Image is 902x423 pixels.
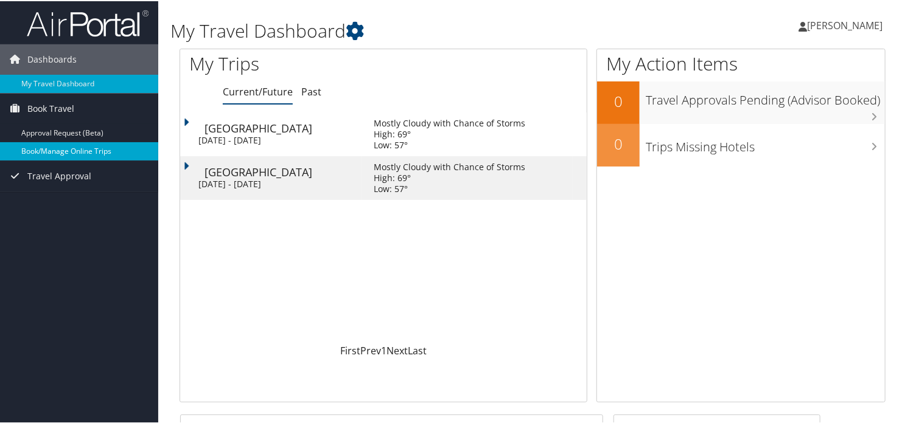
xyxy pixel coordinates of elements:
div: Low: 57° [374,182,525,193]
a: 0Trips Missing Hotels [597,123,885,165]
h2: 0 [597,90,640,111]
h1: My Travel Dashboard [170,17,653,43]
a: First [340,343,360,356]
div: High: 69° [374,128,525,139]
a: Next [386,343,408,356]
div: High: 69° [374,171,525,182]
a: Current/Future [223,84,293,97]
div: Mostly Cloudy with Chance of Storms [374,160,525,171]
h1: My Trips [189,50,408,75]
span: [PERSON_NAME] [807,18,883,31]
span: Travel Approval [27,160,91,190]
span: Book Travel [27,92,74,123]
a: Last [408,343,427,356]
a: Prev [360,343,381,356]
h2: 0 [597,132,640,153]
span: Dashboards [27,43,77,74]
div: Mostly Cloudy with Chance of Storms [374,117,525,128]
div: [GEOGRAPHIC_DATA] [205,165,362,176]
div: [DATE] - [DATE] [198,177,355,188]
a: 1 [381,343,386,356]
div: Low: 57° [374,139,525,150]
h3: Travel Approvals Pending (Advisor Booked) [646,84,885,108]
a: Past [301,84,321,97]
h3: Trips Missing Hotels [646,131,885,154]
img: airportal-logo.png [27,8,149,36]
div: [DATE] - [DATE] [198,134,355,145]
div: [GEOGRAPHIC_DATA] [205,122,362,132]
h1: My Action Items [597,50,885,75]
a: 0Travel Approvals Pending (Advisor Booked) [597,80,885,123]
a: [PERSON_NAME] [799,6,895,43]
